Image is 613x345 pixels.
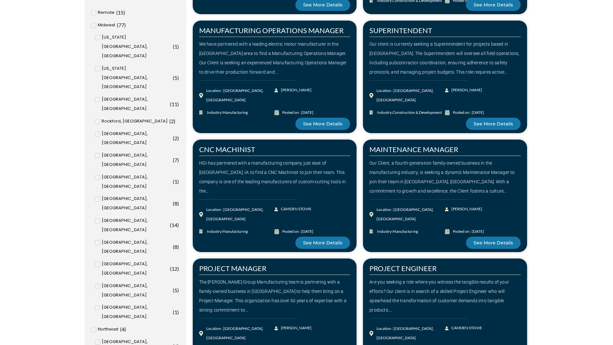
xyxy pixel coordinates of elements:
span: See More Details [474,241,513,245]
span: [GEOGRAPHIC_DATA], [GEOGRAPHIC_DATA] [102,194,171,213]
span: ) [177,135,179,141]
span: 77 [118,22,124,28]
a: PROJECT ENGINEER [369,264,437,273]
span: See More Details [474,3,513,7]
div: HGI has partnered with a manufacturing company just east of [GEOGRAPHIC_DATA], IA to find a CNC M... [199,159,350,195]
a: MANUFACTURING OPERATIONS MANAGER [199,26,344,35]
a: [PERSON_NAME] [274,86,312,95]
a: CAMDEN STOVIE [274,204,312,214]
span: ) [177,43,179,50]
span: Construction & Development [393,110,442,115]
a: Industry:Construction & Development [369,108,445,117]
span: ( [173,157,174,163]
span: [GEOGRAPHIC_DATA], [GEOGRAPHIC_DATA] [102,173,171,191]
a: See More Details [466,118,521,130]
span: 12 [172,266,177,272]
div: We have partnered with a leading electric motor manufacturer in the [GEOGRAPHIC_DATA] area to fin... [199,40,350,77]
span: ) [177,200,179,206]
div: Posted on : [DATE] [282,227,313,236]
span: [GEOGRAPHIC_DATA], [GEOGRAPHIC_DATA] [102,281,171,300]
div: Posted on : [DATE] [453,108,484,117]
div: Our Client, a fourth-generation family-owned business in the manufacturing industry, is seeking a... [369,159,521,195]
span: [GEOGRAPHIC_DATA], [GEOGRAPHIC_DATA] [102,303,171,322]
div: Location : [GEOGRAPHIC_DATA], [GEOGRAPHIC_DATA] [206,86,275,105]
span: ( [173,178,174,185]
span: ( [173,75,174,81]
span: ) [124,22,126,28]
div: The [PERSON_NAME] Group Manufacturing team is partnering with a family-owned business in [GEOGRAP... [199,277,350,314]
span: ( [173,200,174,206]
span: ) [174,118,175,124]
span: CAMDEN STOVIE [279,204,311,214]
span: Rockford, [GEOGRAPHIC_DATA] [102,117,168,126]
span: 1 [174,309,177,315]
div: Location : [GEOGRAPHIC_DATA], [GEOGRAPHIC_DATA] [206,205,275,224]
a: See More Details [466,237,521,249]
span: Manufacturing [222,229,248,234]
a: See More Details [295,237,350,249]
span: ( [117,22,118,28]
div: Posted on : [DATE] [282,108,313,117]
a: Industry:Manufacturing [199,227,275,236]
span: [GEOGRAPHIC_DATA], [GEOGRAPHIC_DATA] [102,216,168,235]
a: Industry:Manufacturing [199,108,275,117]
a: PROJECT MANAGER [199,264,266,273]
a: [PERSON_NAME] [445,86,483,95]
span: Manufacturing [393,229,418,234]
span: 5 [174,75,177,81]
span: Industry: [205,108,248,117]
span: ( [173,244,174,250]
span: [GEOGRAPHIC_DATA], [GEOGRAPHIC_DATA] [102,95,168,113]
a: MAINTENANCE MANAGER [369,145,458,154]
span: 2 [174,135,177,141]
span: 1 [174,43,177,50]
span: Industry: [376,108,442,117]
span: [US_STATE][GEOGRAPHIC_DATA], [GEOGRAPHIC_DATA] [102,64,171,92]
a: CNC MACHINIST [199,145,255,154]
span: [GEOGRAPHIC_DATA], [GEOGRAPHIC_DATA] [102,259,168,278]
span: 1 [174,178,177,185]
span: [PERSON_NAME] [450,204,482,214]
span: [GEOGRAPHIC_DATA], [GEOGRAPHIC_DATA] [102,151,171,169]
div: Location : [GEOGRAPHIC_DATA], [GEOGRAPHIC_DATA] [206,324,275,343]
span: See More Details [303,241,342,245]
span: 8 [174,200,177,206]
span: 14 [172,222,177,228]
span: Manufacturing [222,110,248,115]
span: ) [177,157,179,163]
span: 4 [122,326,125,332]
span: ) [177,75,179,81]
a: [PERSON_NAME] [274,323,312,333]
a: [PERSON_NAME] [445,204,483,214]
div: Are you seeking a role where you witness the tangible results of your efforts? Our client is in s... [369,277,521,314]
span: Midwest [98,21,115,30]
span: ( [173,135,174,141]
span: ( [120,326,122,332]
div: Location : [GEOGRAPHIC_DATA], [GEOGRAPHIC_DATA] [376,205,445,224]
a: CAMDEN STOVIE [445,323,483,333]
div: Posted on : [DATE] [453,227,484,236]
span: ) [177,244,179,250]
span: ) [177,287,179,293]
span: ) [177,309,179,315]
span: ( [169,118,171,124]
div: Location : [GEOGRAPHIC_DATA], [GEOGRAPHIC_DATA] [376,324,445,343]
span: ) [177,101,179,107]
span: See More Details [303,122,342,126]
span: [GEOGRAPHIC_DATA], [GEOGRAPHIC_DATA] [102,129,171,148]
span: [PERSON_NAME] [279,323,311,333]
a: Industry:Manufacturing [369,227,445,236]
span: ) [177,222,179,228]
span: Industry: [205,227,248,236]
span: ) [125,326,126,332]
span: ) [124,9,125,15]
span: See More Details [303,3,342,7]
span: ( [116,9,118,15]
div: Location : [GEOGRAPHIC_DATA], [GEOGRAPHIC_DATA] [376,86,445,105]
span: 11 [172,101,177,107]
a: SUPERINTENDENT [369,26,432,35]
span: Industry: [376,227,418,236]
span: ) [177,178,179,185]
span: ( [173,309,174,315]
span: 2 [171,118,174,124]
